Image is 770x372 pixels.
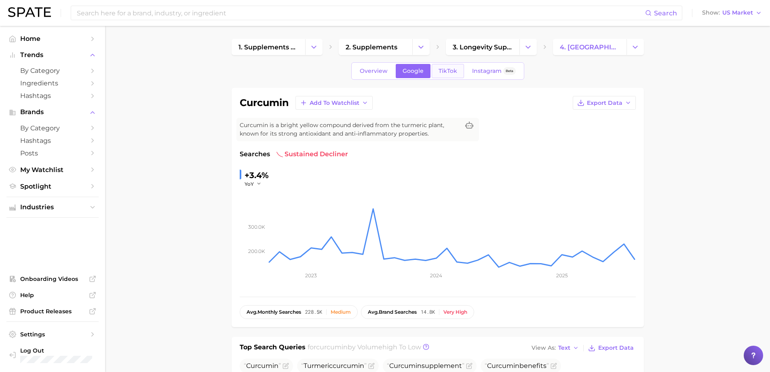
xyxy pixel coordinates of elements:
span: Turmeric [301,362,367,370]
span: Brands [20,108,85,116]
span: Hashtags [20,92,85,100]
span: by Category [20,124,85,132]
span: Industries [20,204,85,211]
span: Trends [20,51,85,59]
span: brand searches [368,309,417,315]
span: YoY [245,181,254,187]
span: My Watchlist [20,166,85,174]
button: ShowUS Market [700,8,764,18]
a: Product Releases [6,305,99,317]
button: View AsText [530,343,581,353]
button: Add to Watchlist [295,96,373,110]
div: Medium [331,309,351,315]
span: Curcumin is a bright yellow compound derived from the turmeric plant, known for its strong antiox... [240,121,460,138]
a: InstagramBeta [465,64,523,78]
button: Export Data [586,342,635,354]
div: +3.4% [245,169,269,182]
a: Overview [353,64,394,78]
button: Export Data [573,96,636,110]
button: Trends [6,49,99,61]
a: 1. supplements & ingestibles [232,39,305,55]
span: Curcumin [389,362,422,370]
span: Beta [506,68,513,74]
button: Change Category [627,39,644,55]
span: Hashtags [20,137,85,145]
span: Show [702,11,720,15]
a: Posts [6,147,99,159]
span: Text [558,346,570,350]
span: sustained decliner [276,149,348,159]
h2: for by Volume [308,342,421,354]
span: 2. supplements [346,43,397,51]
a: Google [396,64,430,78]
button: Change Category [305,39,323,55]
a: Help [6,289,99,301]
span: Google [403,68,424,74]
h1: Top Search Queries [240,342,306,354]
button: Brands [6,106,99,118]
span: Search [654,9,677,17]
span: TikTok [439,68,457,74]
span: monthly searches [247,309,301,315]
button: Flag as miscategorized or irrelevant [551,363,557,369]
a: by Category [6,122,99,134]
a: Log out. Currently logged in with e-mail roberto.gil@givaudan.com. [6,344,99,366]
img: sustained decliner [276,151,283,157]
span: Curcumin [487,362,519,370]
button: Flag as miscategorized or irrelevant [368,363,375,369]
tspan: 300.0k [248,224,265,230]
button: Industries [6,201,99,213]
span: 228.5k [305,309,322,315]
span: 3. longevity supplements [453,43,513,51]
button: avg.brand searches14.8kVery high [361,305,474,319]
tspan: 2025 [556,272,567,278]
abbr: average [368,309,379,315]
span: Posts [20,149,85,157]
span: by Category [20,67,85,74]
abbr: average [247,309,257,315]
img: SPATE [8,7,51,17]
span: Ingredients [20,79,85,87]
button: Change Category [519,39,537,55]
a: 3. longevity supplements [446,39,519,55]
h1: curcumin [240,98,289,108]
span: benefits [485,362,549,370]
span: Onboarding Videos [20,275,85,283]
a: Settings [6,328,99,340]
a: Home [6,32,99,45]
button: YoY [245,181,262,187]
span: Home [20,35,85,43]
a: by Category [6,64,99,77]
span: Spotlight [20,183,85,190]
tspan: 2024 [430,272,442,278]
span: curcumin [333,362,364,370]
a: Hashtags [6,134,99,147]
span: Export Data [587,100,622,106]
button: Change Category [412,39,430,55]
tspan: 2023 [305,272,317,278]
span: Log Out [20,347,95,354]
a: Ingredients [6,77,99,89]
tspan: 200.0k [248,248,265,254]
a: Spotlight [6,180,99,193]
div: Very high [443,309,467,315]
span: Settings [20,331,85,338]
span: Help [20,291,85,299]
span: Overview [360,68,388,74]
a: 4. [GEOGRAPHIC_DATA] [553,39,627,55]
span: Instagram [472,68,502,74]
a: My Watchlist [6,164,99,176]
span: Searches [240,149,270,159]
a: TikTok [432,64,464,78]
span: high to low [382,343,421,351]
button: avg.monthly searches228.5kMedium [240,305,358,319]
span: Curcumin [246,362,278,370]
span: supplement [387,362,464,370]
span: 1. supplements & ingestibles [238,43,298,51]
span: Product Releases [20,308,85,315]
span: Export Data [598,344,634,351]
span: 14.8k [421,309,435,315]
a: Hashtags [6,89,99,102]
button: Flag as miscategorized or irrelevant [466,363,473,369]
span: curcumin [316,343,348,351]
